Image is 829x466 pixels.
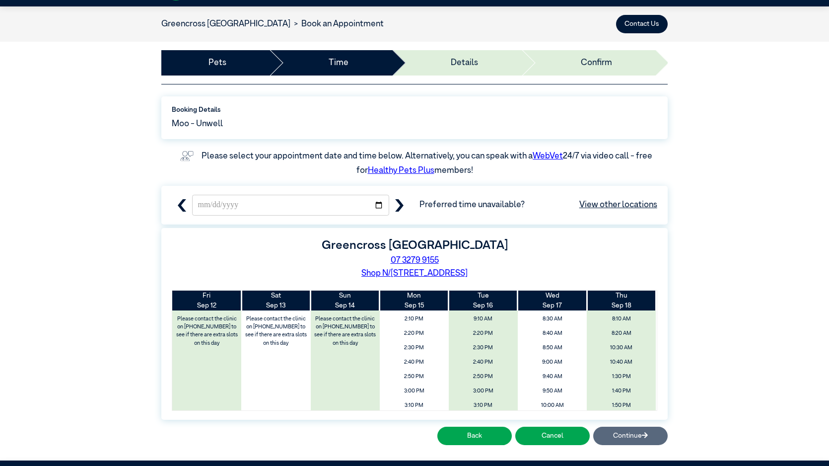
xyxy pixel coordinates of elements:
[521,356,584,369] span: 9:00 AM
[161,20,290,28] a: Greencross [GEOGRAPHIC_DATA]
[533,152,563,160] a: WebVet
[368,166,434,175] a: Healthy Pets Plus
[452,313,515,325] span: 9:10 AM
[452,371,515,383] span: 2:50 PM
[391,256,439,265] a: 07 3279 9155
[521,385,584,397] span: 9:50 AM
[521,342,584,354] span: 8:50 AM
[590,371,653,383] span: 1:30 PM
[452,342,515,354] span: 2:30 PM
[518,291,587,311] th: Sep 17
[452,356,515,369] span: 2:40 PM
[616,15,668,33] button: Contact Us
[172,105,657,115] label: Booking Details
[383,342,446,354] span: 2:30 PM
[419,199,657,212] span: Preferred time unavailable?
[290,18,384,31] li: Book an Appointment
[311,313,379,350] label: Please contact the clinic on [PHONE_NUMBER] to see if there are extra slots on this day
[242,313,310,350] label: Please contact the clinic on [PHONE_NUMBER] to see if there are extra slots on this day
[177,148,197,164] img: vet
[590,385,653,397] span: 1:40 PM
[452,399,515,412] span: 3:10 PM
[587,291,656,311] th: Sep 18
[590,313,653,325] span: 8:10 AM
[383,385,446,397] span: 3:00 PM
[437,427,512,445] button: Back
[590,356,653,369] span: 10:40 AM
[172,118,223,131] span: Moo - Unwell
[383,313,446,325] span: 2:10 PM
[452,385,515,397] span: 3:00 PM
[173,313,241,350] label: Please contact the clinic on [PHONE_NUMBER] to see if there are extra slots on this day
[521,371,584,383] span: 9:40 AM
[579,199,657,212] a: View other locations
[172,291,241,311] th: Sep 12
[449,291,518,311] th: Sep 16
[361,269,468,278] a: Shop N/[STREET_ADDRESS]
[329,57,348,70] a: Time
[521,399,584,412] span: 10:00 AM
[515,427,590,445] button: Cancel
[383,327,446,340] span: 2:20 PM
[590,342,653,354] span: 10:30 AM
[241,291,310,311] th: Sep 13
[161,18,384,31] nav: breadcrumb
[521,313,584,325] span: 8:30 AM
[590,327,653,340] span: 8:20 AM
[311,291,380,311] th: Sep 14
[202,152,654,175] label: Please select your appointment date and time below. Alternatively, you can speak with a 24/7 via ...
[380,291,449,311] th: Sep 15
[452,327,515,340] span: 2:20 PM
[322,239,508,251] label: Greencross [GEOGRAPHIC_DATA]
[521,327,584,340] span: 8:40 AM
[383,371,446,383] span: 2:50 PM
[383,356,446,369] span: 2:40 PM
[208,57,226,70] a: Pets
[383,399,446,412] span: 3:10 PM
[590,399,653,412] span: 1:50 PM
